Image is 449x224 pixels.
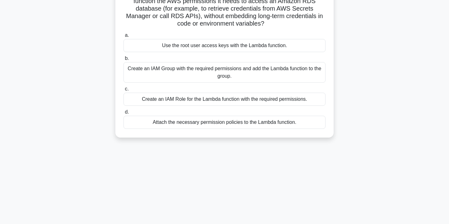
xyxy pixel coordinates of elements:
span: a. [125,32,129,38]
div: Create an IAM Group with the required permissions and add the Lambda function to the group. [123,62,326,83]
div: Use the root user access keys with the Lambda function. [123,39,326,52]
span: b. [125,56,129,61]
span: d. [125,109,129,114]
div: Attach the necessary permission policies to the Lambda function. [123,116,326,129]
span: c. [125,86,128,91]
div: Create an IAM Role for the Lambda function with the required permissions. [123,93,326,106]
